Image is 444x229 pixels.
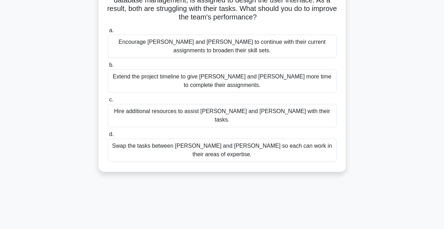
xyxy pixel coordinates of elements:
[108,35,337,58] div: Encourage [PERSON_NAME] and [PERSON_NAME] to continue with their current assignments to broaden t...
[109,131,114,137] span: d.
[109,96,113,102] span: c.
[108,104,337,127] div: Hire additional resources to assist [PERSON_NAME] and [PERSON_NAME] with their tasks.
[109,27,114,33] span: a.
[109,62,114,68] span: b.
[108,69,337,93] div: Extend the project timeline to give [PERSON_NAME] and [PERSON_NAME] more time to complete their a...
[108,139,337,162] div: Swap the tasks between [PERSON_NAME] and [PERSON_NAME] so each can work in their areas of expertise.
